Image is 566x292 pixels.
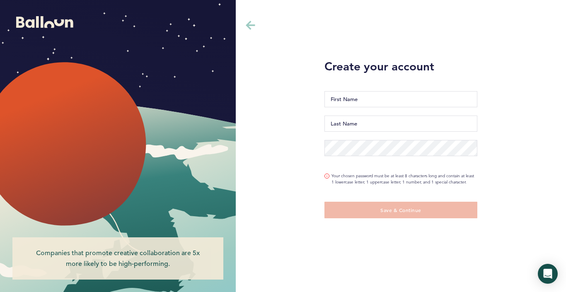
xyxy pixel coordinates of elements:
input: Last Name [324,116,477,132]
input: First Name [324,91,477,107]
h1: Create your account [324,58,477,75]
input: Password [324,140,477,156]
small: Your chosen password must be at least 8 characters long and contain at least 1 lowercase letter, ... [331,173,477,185]
span: Save & Continue [380,207,421,213]
div: Open Intercom Messenger [538,264,558,284]
p: Companies that promote creative collaboration are 5x more likely to be high-performing. [29,248,207,269]
button: Save & Continue [324,202,477,218]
